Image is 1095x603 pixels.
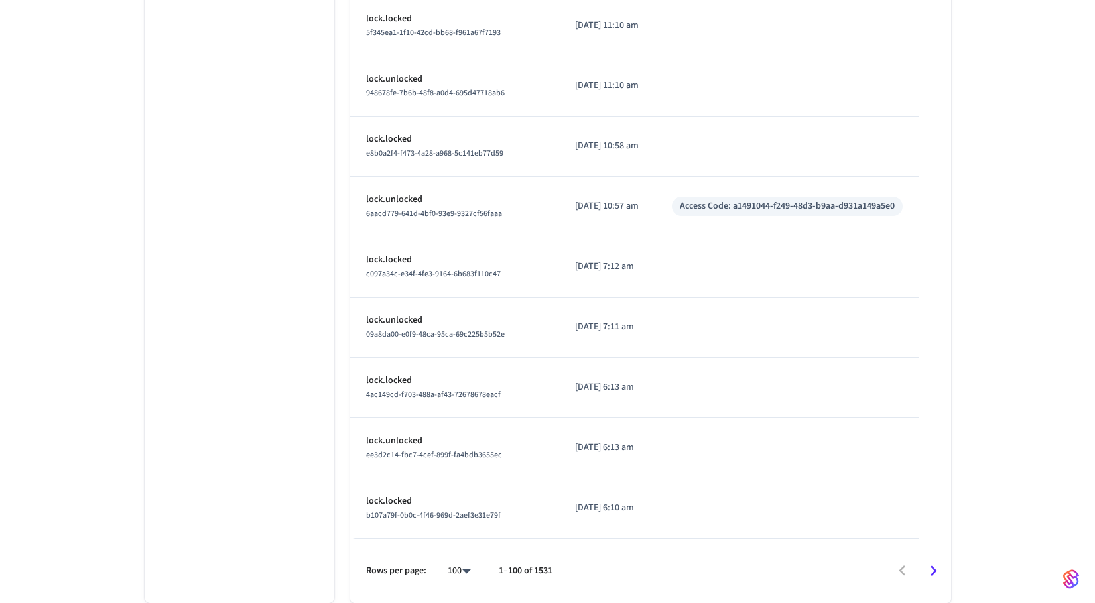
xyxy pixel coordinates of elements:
[366,12,544,26] p: lock.locked
[366,564,426,578] p: Rows per page:
[575,139,639,153] p: [DATE] 10:58 am
[366,374,544,388] p: lock.locked
[575,380,639,394] p: [DATE] 6:13 am
[499,564,552,578] p: 1–100 of 1531
[366,253,544,267] p: lock.locked
[366,313,544,327] p: lock.unlocked
[575,320,639,334] p: [DATE] 7:11 am
[575,501,639,515] p: [DATE] 6:10 am
[366,449,502,461] span: ee3d2c14-fbc7-4cef-899f-fa4bdb3655ec
[366,27,501,38] span: 5f345ea1-1f10-42cd-bb68-f961a67f7193
[575,79,639,93] p: [DATE] 11:10 am
[366,510,501,521] span: b107a79f-0b0c-4f46-969d-2aef3e31e79f
[366,72,544,86] p: lock.unlocked
[366,494,544,508] p: lock.locked
[575,199,639,213] p: [DATE] 10:57 am
[680,199,895,213] div: Access Code: a1491044-f249-48d3-b9aa-d931a149a5e0
[366,389,501,400] span: 4ac149cd-f703-488a-af43-72678678eacf
[442,561,478,580] div: 100
[1063,569,1079,590] img: SeamLogoGradient.69752ec5.svg
[575,19,639,32] p: [DATE] 11:10 am
[366,133,544,146] p: lock.locked
[366,434,544,448] p: lock.unlocked
[366,329,505,340] span: 09a8da00-e0f9-48ca-95ca-69c225b5b52e
[575,441,639,455] p: [DATE] 6:13 am
[366,148,503,159] span: e8b0a2f4-f473-4a28-a968-5c141eb77d59
[575,260,639,274] p: [DATE] 7:12 am
[918,555,949,586] button: Go to next page
[366,208,502,219] span: 6aacd779-641d-4bf0-93e9-9327cf56faaa
[366,87,505,99] span: 948678fe-7b6b-48f8-a0d4-695d47718ab6
[366,268,501,280] span: c097a34c-e34f-4fe3-9164-6b683f110c47
[366,193,544,207] p: lock.unlocked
